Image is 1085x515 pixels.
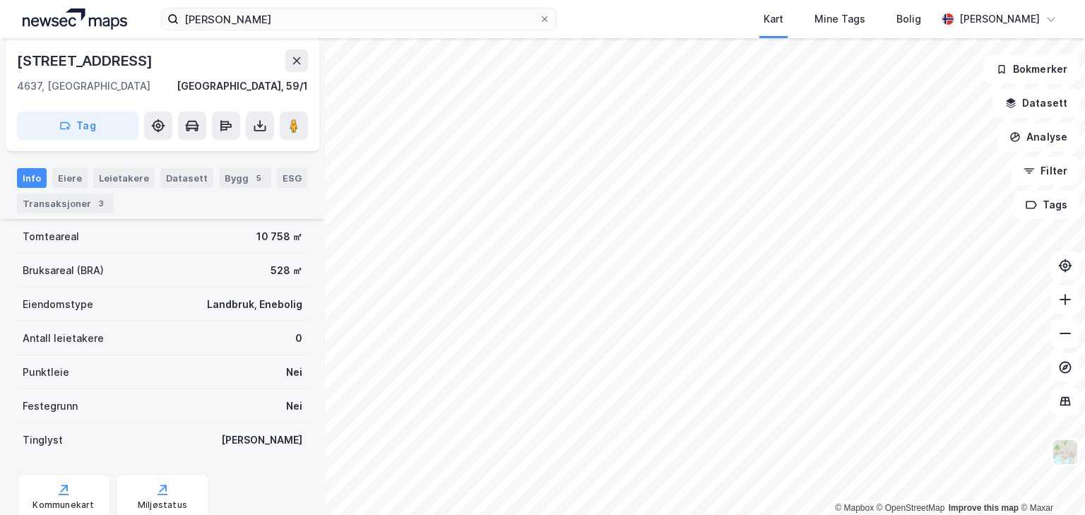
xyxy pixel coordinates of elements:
[997,123,1079,151] button: Analyse
[179,8,539,30] input: Søk på adresse, matrikkel, gårdeiere, leietakere eller personer
[993,89,1079,117] button: Datasett
[221,432,302,449] div: [PERSON_NAME]
[219,168,271,188] div: Bygg
[23,432,63,449] div: Tinglyst
[896,11,921,28] div: Bolig
[764,11,783,28] div: Kart
[23,398,78,415] div: Festegrunn
[295,330,302,347] div: 0
[93,168,155,188] div: Leietakere
[1014,191,1079,219] button: Tags
[32,499,94,511] div: Kommunekart
[286,364,302,381] div: Nei
[23,330,104,347] div: Antall leietakere
[177,78,308,95] div: [GEOGRAPHIC_DATA], 59/1
[286,398,302,415] div: Nei
[277,168,307,188] div: ESG
[138,499,187,511] div: Miljøstatus
[984,55,1079,83] button: Bokmerker
[17,194,114,213] div: Transaksjoner
[251,171,266,185] div: 5
[23,262,104,279] div: Bruksareal (BRA)
[814,11,865,28] div: Mine Tags
[17,78,150,95] div: 4637, [GEOGRAPHIC_DATA]
[835,503,874,513] a: Mapbox
[256,228,302,245] div: 10 758 ㎡
[17,112,138,140] button: Tag
[23,296,93,313] div: Eiendomstype
[1052,439,1079,466] img: Z
[94,196,108,211] div: 3
[1012,157,1079,185] button: Filter
[17,49,155,72] div: [STREET_ADDRESS]
[160,168,213,188] div: Datasett
[17,168,47,188] div: Info
[52,168,88,188] div: Eiere
[1014,447,1085,515] iframe: Chat Widget
[23,364,69,381] div: Punktleie
[207,296,302,313] div: Landbruk, Enebolig
[959,11,1040,28] div: [PERSON_NAME]
[271,262,302,279] div: 528 ㎡
[23,228,79,245] div: Tomteareal
[23,8,127,30] img: logo.a4113a55bc3d86da70a041830d287a7e.svg
[949,503,1019,513] a: Improve this map
[1014,447,1085,515] div: Kontrollprogram for chat
[877,503,945,513] a: OpenStreetMap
